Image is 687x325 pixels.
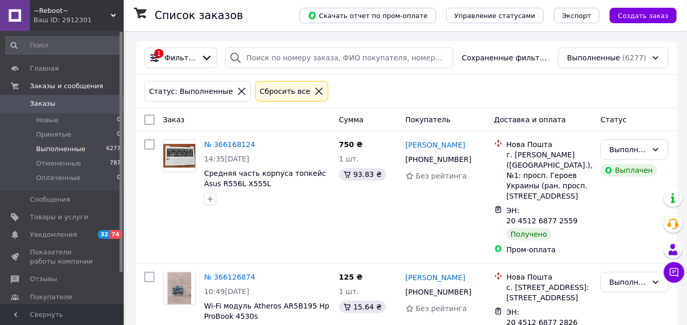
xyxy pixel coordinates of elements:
span: ~Reboot~ [33,6,111,15]
div: Нова Пошта [507,139,593,150]
span: 787 [110,159,121,168]
span: 6277 [106,144,121,154]
span: Сумма [339,116,364,124]
img: Фото товару [167,272,192,304]
span: 0 [117,116,121,125]
span: Сообщения [30,195,70,204]
a: [PERSON_NAME] [406,272,465,283]
span: Принятые [36,130,72,139]
span: Оплаченные [36,173,80,183]
h1: Список заказов [155,9,243,22]
span: Главная [30,64,59,73]
span: Экспорт [562,12,591,20]
span: 14:35[DATE] [204,155,249,163]
span: 0 [117,130,121,139]
a: Wi-Fi модуль Atheros AR5B195 Hp ProBook 4530s [204,302,329,320]
span: Доставка и оплата [494,116,566,124]
div: Выполнен [609,144,647,155]
span: Создать заказ [618,12,668,20]
div: Статус: Выполненные [147,86,235,97]
span: 74 [110,230,122,239]
span: Показатели работы компании [30,248,95,266]
a: Создать заказ [599,11,677,19]
div: 93.83 ₴ [339,168,386,181]
span: ЭН: 20 4512 6877 2559 [507,206,578,225]
span: Новые [36,116,59,125]
span: Сохраненные фильтры: [462,53,550,63]
span: Без рейтинга [416,172,467,180]
div: 15.64 ₴ [339,301,386,313]
span: Товары и услуги [30,213,88,222]
div: с. [STREET_ADDRESS]: [STREET_ADDRESS] [507,282,593,303]
span: Отмененные [36,159,81,168]
span: Покупатели [30,293,72,302]
span: (6277) [623,54,647,62]
span: Управление статусами [455,12,535,20]
span: Уведомления [30,230,77,239]
div: Сбросить все [258,86,312,97]
span: Покупатель [406,116,451,124]
span: Скачать отчет по пром-оплате [308,11,428,20]
button: Управление статусами [446,8,544,23]
span: Заказы и сообщения [30,82,103,91]
span: 1 шт. [339,287,359,296]
span: Без рейтинга [416,304,467,313]
div: Нова Пошта [507,272,593,282]
span: 10:49[DATE] [204,287,249,296]
div: Выплачен [600,164,657,176]
button: Экспорт [554,8,599,23]
span: Заказ [163,116,185,124]
a: № 366126874 [204,273,255,281]
span: 1 шт. [339,155,359,163]
input: Поиск по номеру заказа, ФИО покупателя, номеру телефона, Email, номеру накладной [225,47,454,68]
button: Скачать отчет по пром-оплате [299,8,436,23]
div: [PHONE_NUMBER] [404,152,474,167]
span: 32 [98,230,110,239]
span: 0 [117,173,121,183]
a: № 366168124 [204,140,255,149]
span: Статус [600,116,627,124]
span: 125 ₴ [339,273,363,281]
button: Чат с покупателем [664,262,684,283]
div: [PHONE_NUMBER] [404,285,474,299]
div: г. [PERSON_NAME] ([GEOGRAPHIC_DATA].), №1: просп. Героев Украины (ран. просп. [STREET_ADDRESS] [507,150,593,201]
div: Пром-оплата [507,245,593,255]
span: Заказы [30,99,55,108]
img: Фото товару [163,144,195,168]
span: Выполненные [36,144,86,154]
span: 750 ₴ [339,140,363,149]
a: Средняя часть корпуса топкейс Asus R556L X555L [204,169,326,188]
a: Фото товару [163,272,196,305]
span: Фильтры [164,53,197,63]
div: Ваш ID: 2912301 [33,15,124,25]
span: Отзывы [30,274,57,284]
div: Выполнен [609,277,647,288]
span: Выполненные [567,53,620,63]
button: Создать заказ [610,8,677,23]
input: Поиск [5,36,122,55]
a: Фото товару [163,139,196,172]
a: [PERSON_NAME] [406,140,465,150]
div: Получено [507,228,551,240]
